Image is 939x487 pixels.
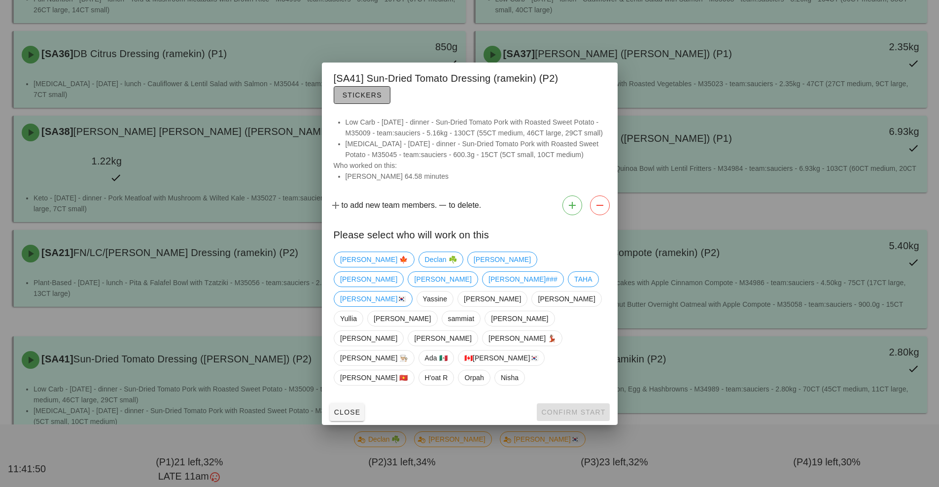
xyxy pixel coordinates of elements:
div: [SA41] Sun-Dried Tomato Dressing (ramekin) (P2) [322,63,618,109]
span: sammiat [448,311,474,326]
span: [PERSON_NAME]🇰🇷 [340,292,406,306]
span: [PERSON_NAME] 🍁 [340,252,408,267]
span: Orpah [464,370,484,385]
span: [PERSON_NAME] [538,292,595,306]
span: [PERSON_NAME] [473,252,530,267]
span: [PERSON_NAME] [340,272,397,287]
span: Close [334,408,361,416]
span: Yullia [340,311,357,326]
span: [PERSON_NAME] [374,311,431,326]
button: Close [330,403,365,421]
span: [PERSON_NAME] [414,272,471,287]
span: Stickers [342,91,382,99]
span: H'oat R [424,370,448,385]
span: [PERSON_NAME] 👨🏼‍🍳 [340,351,408,365]
li: [MEDICAL_DATA] - [DATE] - dinner - Sun-Dried Tomato Pork with Roasted Sweet Potato - M35045 - tea... [346,138,606,160]
div: Who worked on this: [322,117,618,192]
span: [PERSON_NAME]### [488,272,557,287]
li: [PERSON_NAME] 64.58 minutes [346,171,606,182]
li: Low Carb - [DATE] - dinner - Sun-Dried Tomato Pork with Roasted Sweet Potato - M35009 - team:sauc... [346,117,606,138]
span: 🇨🇦[PERSON_NAME]🇰🇷 [464,351,538,365]
span: [PERSON_NAME] [340,331,397,346]
span: [PERSON_NAME] 🇻🇳 [340,370,408,385]
div: Please select who will work on this [322,219,618,248]
span: TAHA [574,272,592,287]
span: [PERSON_NAME] 💃🏽 [488,331,556,346]
button: Stickers [334,86,390,104]
span: [PERSON_NAME] [414,331,471,346]
span: Ada 🇲🇽 [424,351,447,365]
span: Nisha [500,370,518,385]
span: [PERSON_NAME] [464,292,521,306]
span: Yassine [422,292,447,306]
span: Declan ☘️ [424,252,456,267]
div: to add new team members. to delete. [322,192,618,219]
span: [PERSON_NAME] [491,311,548,326]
